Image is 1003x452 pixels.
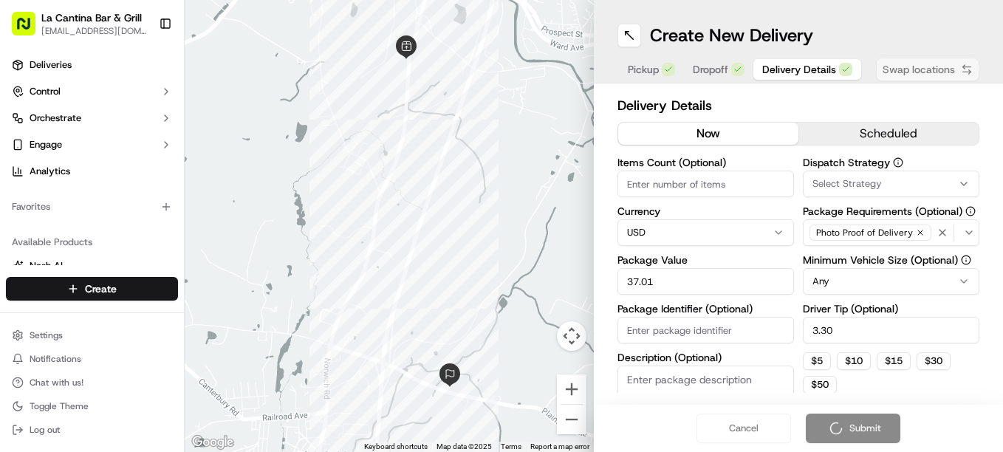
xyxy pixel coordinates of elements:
p: Welcome 👋 [15,59,269,83]
img: 9188753566659_6852d8bf1fb38e338040_72.png [31,141,58,168]
span: Toggle Theme [30,400,89,412]
span: Orchestrate [30,112,81,125]
input: Enter driver tip amount [803,317,979,343]
label: Items Count (Optional) [617,157,794,168]
button: La Cantina Bar & Grill[EMAIL_ADDRESS][DOMAIN_NAME] [6,6,153,41]
span: [PERSON_NAME] [46,269,120,281]
div: Past conversations [15,192,99,204]
div: We're available if you need us! [66,156,203,168]
input: Enter number of items [617,171,794,197]
span: Engage [30,138,62,151]
img: 1736555255976-a54dd68f-1ca7-489b-9aae-adbdc363a1c4 [15,141,41,168]
label: Dispatch Strategy [803,157,979,168]
span: Create [85,281,117,296]
span: [DATE] [131,269,161,281]
button: Zoom in [557,374,586,404]
div: Available Products [6,230,178,254]
button: Map camera controls [557,321,586,351]
button: $10 [837,352,871,370]
div: Start new chat [66,141,242,156]
label: Minimum Vehicle Size (Optional) [803,255,979,265]
label: Driver Tip (Optional) [803,304,979,314]
button: Create [6,277,178,301]
a: Analytics [6,160,178,183]
button: Photo Proof of Delivery [803,219,979,246]
button: Dispatch Strategy [893,157,903,168]
span: Deliveries [30,58,72,72]
button: $5 [803,352,831,370]
button: See all [229,189,269,207]
img: 1736555255976-a54dd68f-1ca7-489b-9aae-adbdc363a1c4 [30,230,41,242]
button: Control [6,80,178,103]
button: Keyboard shortcuts [364,442,428,452]
h1: Create New Delivery [650,24,813,47]
div: 📗 [15,332,27,343]
button: Toggle Theme [6,396,178,417]
span: Dropoff [693,62,728,77]
button: Select Strategy [803,171,979,197]
img: Regen Pajulas [15,215,38,239]
input: Enter package value [617,268,794,295]
div: Favorites [6,195,178,219]
button: $15 [877,352,911,370]
span: API Documentation [140,330,237,345]
span: Notifications [30,353,81,365]
a: Nash AI [12,259,172,273]
span: Delivery Details [762,62,836,77]
button: Start new chat [251,145,269,163]
label: Package Value [617,255,794,265]
button: [EMAIL_ADDRESS][DOMAIN_NAME] [41,25,147,37]
input: Got a question? Start typing here... [38,95,266,111]
span: Control [30,85,61,98]
span: Select Strategy [812,177,882,191]
label: Description (Optional) [617,352,794,363]
label: Package Requirements (Optional) [803,206,979,216]
button: now [618,123,798,145]
a: Open this area in Google Maps (opens a new window) [188,433,237,452]
button: Orchestrate [6,106,178,130]
button: Engage [6,133,178,157]
button: Nash AI [6,254,178,278]
img: Google [188,433,237,452]
a: Deliveries [6,53,178,77]
button: $50 [803,376,837,394]
img: 1736555255976-a54dd68f-1ca7-489b-9aae-adbdc363a1c4 [30,270,41,281]
span: Map data ©2025 [437,442,492,451]
a: 📗Knowledge Base [9,324,119,351]
a: Terms (opens in new tab) [501,442,521,451]
span: Settings [30,329,63,341]
button: Settings [6,325,178,346]
div: 💻 [125,332,137,343]
button: $30 [917,352,951,370]
button: Package Requirements (Optional) [965,206,976,216]
button: Zoom out [557,405,586,434]
button: Notifications [6,349,178,369]
label: Currency [617,206,794,216]
span: Log out [30,424,60,436]
button: scheduled [798,123,979,145]
a: Powered byPylon [104,342,179,354]
button: La Cantina Bar & Grill [41,10,142,25]
button: Minimum Vehicle Size (Optional) [961,255,971,265]
span: Knowledge Base [30,330,113,345]
span: Photo Proof of Delivery [816,227,913,239]
span: Analytics [30,165,70,178]
a: Report a map error [530,442,589,451]
span: Regen Pajulas [46,229,108,241]
button: Chat with us! [6,372,178,393]
span: [DATE] [119,229,149,241]
img: Masood Aslam [15,255,38,278]
label: Package Identifier (Optional) [617,304,794,314]
button: Log out [6,420,178,440]
img: Nash [15,15,44,44]
span: Nash AI [30,259,63,273]
span: Pickup [628,62,659,77]
input: Enter package identifier [617,317,794,343]
h2: Delivery Details [617,95,979,116]
span: • [111,229,116,241]
span: • [123,269,128,281]
span: Chat with us! [30,377,83,388]
span: Pylon [147,343,179,354]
